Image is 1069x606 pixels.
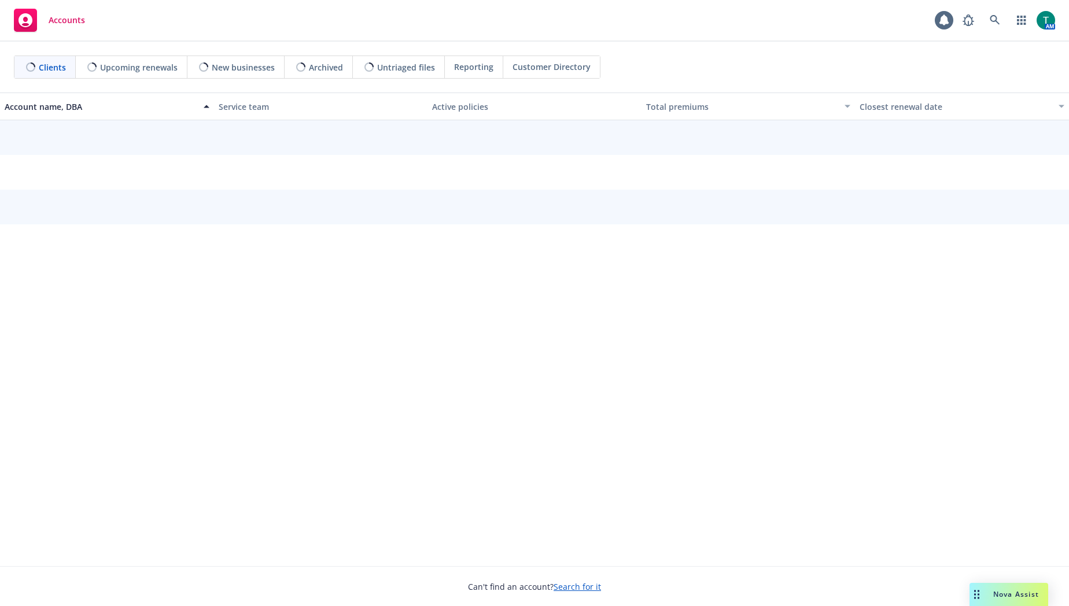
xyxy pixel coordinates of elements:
div: Total premiums [646,101,838,113]
span: Nova Assist [993,589,1039,599]
a: Accounts [9,4,90,36]
button: Closest renewal date [855,93,1069,120]
img: photo [1037,11,1055,29]
div: Closest renewal date [860,101,1052,113]
div: Service team [219,101,423,113]
a: Switch app [1010,9,1033,32]
a: Search for it [554,581,601,592]
a: Report a Bug [957,9,980,32]
span: Archived [309,61,343,73]
span: Reporting [454,61,493,73]
span: Upcoming renewals [100,61,178,73]
div: Account name, DBA [5,101,197,113]
a: Search [983,9,1007,32]
button: Service team [214,93,428,120]
div: Active policies [432,101,637,113]
span: Accounts [49,16,85,25]
span: Customer Directory [513,61,591,73]
span: Clients [39,61,66,73]
span: Can't find an account? [468,581,601,593]
button: Nova Assist [970,583,1048,606]
button: Active policies [427,93,642,120]
div: Drag to move [970,583,984,606]
button: Total premiums [642,93,856,120]
span: Untriaged files [377,61,435,73]
span: New businesses [212,61,275,73]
